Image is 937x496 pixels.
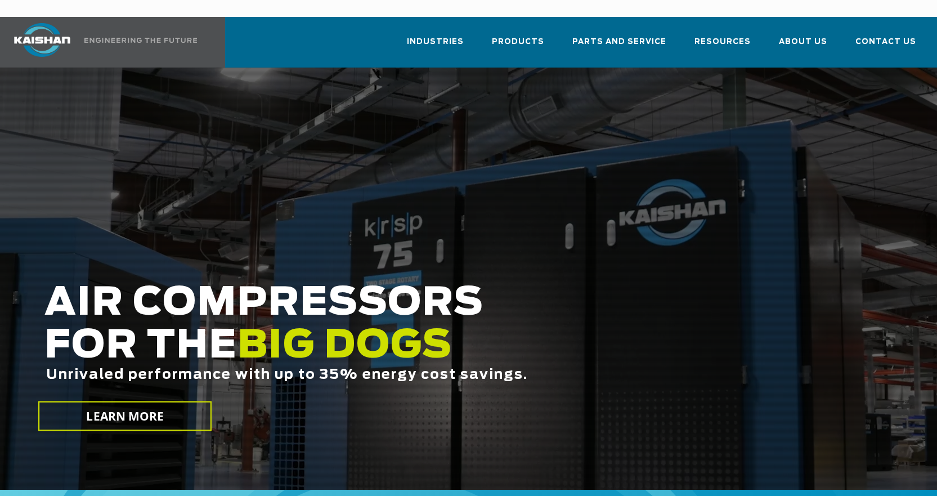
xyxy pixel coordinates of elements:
span: Industries [407,35,464,48]
a: Contact Us [855,27,916,65]
span: Contact Us [855,35,916,48]
h2: AIR COMPRESSORS FOR THE [44,282,750,418]
span: Unrivaled performance with up to 35% energy cost savings. [46,368,528,382]
img: Engineering the future [84,38,197,43]
span: Products [492,35,544,48]
span: LEARN MORE [86,408,163,424]
a: Parts and Service [572,27,666,65]
span: Parts and Service [572,35,666,48]
a: About Us [779,27,827,65]
span: About Us [779,35,827,48]
span: BIG DOGS [237,327,452,365]
a: Industries [407,27,464,65]
a: LEARN MORE [38,401,212,431]
span: Resources [694,35,751,48]
a: Resources [694,27,751,65]
a: Products [492,27,544,65]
